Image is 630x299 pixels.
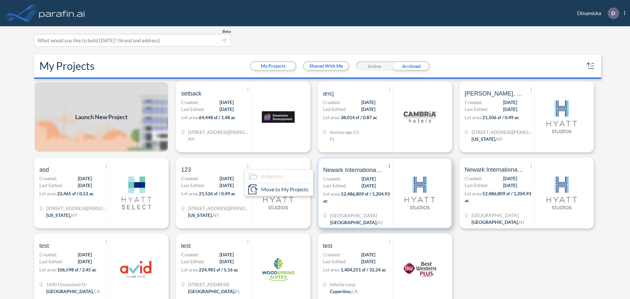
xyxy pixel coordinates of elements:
[94,288,100,294] span: CA
[188,281,240,288] span: 1514 Sunridge Rd
[465,99,482,106] span: Created:
[181,115,199,120] span: Lot area:
[39,258,63,265] span: Last Edited:
[181,175,199,182] span: Created:
[611,10,615,16] p: D
[39,267,57,272] span: Lot area:
[39,182,63,189] span: Last Edited:
[585,61,596,71] button: sort
[188,288,235,294] span: [GEOGRAPHIC_DATA] ,
[323,106,346,113] span: Last Edited:
[220,251,234,258] span: [DATE]
[199,267,238,272] span: 224,981 sf / 5.16 ac
[330,219,383,226] div: Newark, NJ
[188,136,195,142] div: NY
[465,90,524,97] span: William St, New York, NY
[404,253,436,286] img: logo
[78,258,92,265] span: [DATE]
[34,81,169,152] img: add
[323,258,346,265] span: Last Edited:
[220,99,234,106] span: [DATE]
[57,191,94,196] span: 22,465 sf / 0.52 ac
[465,191,482,196] span: Lot area:
[362,182,376,189] span: [DATE]
[220,175,234,182] span: [DATE]
[235,288,240,294] span: FL
[78,251,92,258] span: [DATE]
[361,99,375,106] span: [DATE]
[39,242,49,250] span: test
[57,267,96,272] span: 106,598 sf / 2.45 ac
[341,115,377,120] span: 38,014 sf / 0.87 ac
[545,177,578,209] img: logo
[323,191,341,197] span: Lot area:
[465,115,482,120] span: Lot area:
[304,62,348,70] button: Shared With Me
[262,253,295,286] img: logo
[323,175,341,182] span: Created:
[39,166,49,174] span: asd
[361,251,375,258] span: [DATE]
[188,212,219,219] div: New York, NY
[181,182,205,189] span: Last Edited:
[323,99,341,106] span: Created:
[472,136,503,142] div: New York, NY
[356,61,393,71] div: Active
[181,106,205,113] span: Last Edited:
[330,136,335,142] span: FL
[503,182,517,189] span: [DATE]
[330,220,377,225] span: [GEOGRAPHIC_DATA] ,
[222,29,231,34] span: Beta
[393,61,430,71] div: Archived
[472,212,524,219] span: Newark International Airport St
[181,267,199,272] span: Lot area:
[261,172,283,180] span: 0 Reports
[362,175,376,182] span: [DATE]
[465,166,524,174] span: Newark International Airpor...
[465,182,488,189] span: Last Edited:
[323,191,390,203] span: 52,486,809 sf / 1,204.93 ac
[188,129,250,136] span: 2236 Newbold Ave
[323,251,341,258] span: Created:
[120,177,153,209] img: logo
[262,100,295,133] img: logo
[78,175,92,182] span: [DATE]
[323,166,382,174] span: Newark International Airpor...
[261,185,308,193] span: Move to My Projects
[213,212,219,218] span: NY
[472,129,534,136] span: 123 William St
[181,191,199,196] span: Lot area:
[46,212,77,219] div: New York, NY
[220,258,234,265] span: [DATE]
[503,175,517,182] span: [DATE]
[472,219,519,225] span: [GEOGRAPHIC_DATA] ,
[361,258,375,265] span: [DATE]
[181,90,201,97] span: setback
[181,99,199,106] span: Created:
[503,99,517,106] span: [DATE]
[323,115,341,120] span: Lot area:
[330,212,383,219] span: Newark International Airport St
[181,251,199,258] span: Created:
[39,251,57,258] span: Created:
[181,258,205,265] span: Last Edited:
[188,288,240,295] div: Pine Hills, FL
[39,191,57,196] span: Lot area:
[220,106,234,113] span: [DATE]
[465,191,531,203] span: 52,486,809 sf / 1,204.93 ac
[46,288,94,294] span: [GEOGRAPHIC_DATA] ,
[341,267,386,272] span: 1,404,251 sf / 32.24 ac
[46,212,71,218] span: [US_STATE] ,
[38,7,86,20] img: logo
[120,253,153,286] img: logo
[323,90,334,97] span: ancj
[496,136,503,142] span: NY
[482,115,519,120] span: 21,506 sf / 0.49 ac
[472,219,524,225] div: Newark, NJ
[465,106,488,113] span: Last Edited:
[330,288,358,295] div: Cupertino, CA
[465,175,482,182] span: Created:
[519,219,524,225] span: NJ
[199,115,236,120] span: 64,448 sf / 1.48 ac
